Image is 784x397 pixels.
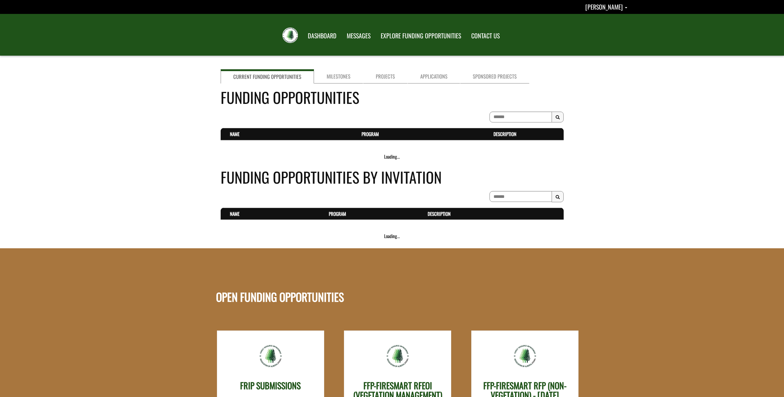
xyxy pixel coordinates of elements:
a: Program [362,130,379,137]
h3: FRIP SUBMISSIONS [240,381,301,391]
div: Loading... [221,233,564,239]
button: Search Results [552,112,564,123]
button: Search Results [552,191,564,202]
a: Program [329,210,346,217]
img: friaa-logo.png [386,344,409,368]
div: Loading... [221,153,564,160]
a: Projects [363,69,408,83]
a: Description [428,210,451,217]
img: friaa-logo.png [259,344,282,368]
a: DASHBOARD [303,28,341,44]
a: Milestones [314,69,363,83]
a: Name [230,130,239,137]
img: friaa-logo.png [513,344,536,368]
input: To search on partial text, use the asterisk (*) wildcard character. [489,112,552,122]
h4: Funding Opportunities By Invitation [221,166,564,188]
th: Actions [550,208,564,220]
a: CONTACT US [467,28,504,44]
h4: Funding Opportunities [221,86,564,108]
a: EXPLORE FUNDING OPPORTUNITIES [376,28,466,44]
a: Name [230,210,239,217]
nav: Main Navigation [302,26,504,44]
a: MESSAGES [342,28,375,44]
a: Description [494,130,516,137]
img: FRIAA Submissions Portal [282,28,298,43]
a: Applications [408,69,460,83]
a: Sponsored Projects [460,69,529,83]
input: To search on partial text, use the asterisk (*) wildcard character. [489,191,552,202]
a: Current Funding Opportunities [221,69,314,83]
span: [PERSON_NAME] [585,2,623,11]
h1: OPEN FUNDING OPPORTUNITIES [216,255,344,303]
a: Kristofer Heemeryck [585,2,627,11]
